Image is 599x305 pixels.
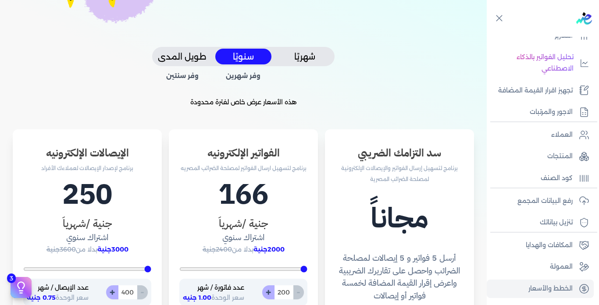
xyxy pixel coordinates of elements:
a: رفع البيانات المجمع [487,192,594,210]
p: المنتجات [547,151,573,162]
a: الخطط والأسعار [487,280,594,298]
span: وفر شهرين [215,71,272,81]
p: الخطط والأسعار [528,283,573,294]
span: 3600جنية [46,245,76,253]
h3: جنية /شهرياَ [23,216,151,231]
button: + [262,285,275,299]
span: وفر سنتين [154,71,211,81]
button: طويل المدى [154,49,210,65]
h3: سد التزامك الضريبي [335,145,464,161]
p: المكافات والهدايا [526,240,573,251]
p: بدلا من [23,244,151,255]
input: 0 [118,285,137,299]
h4: اشتراك سنوي [179,231,307,244]
p: العمولة [550,261,573,273]
a: المنتجات [487,147,594,166]
h3: الإيصالات الإلكترونيه [23,145,151,161]
p: العملاء [551,129,573,141]
img: logo [576,12,592,25]
p: عدد فاتورة / شهر [183,282,244,294]
p: تنزيل بياناتك [540,217,573,228]
p: عدد الإيصال / شهر [27,282,89,294]
span: 2400جنية [203,245,232,253]
span: سعر الوحدة [27,294,89,301]
a: تحليل الفواتير بالذكاء الاصطناعي [487,48,594,78]
a: المكافات والهدايا [487,236,594,255]
p: برنامج لتسهيل ارسال الفواتير لمصلحة الضرائب المصريه [179,163,307,174]
h3: جنية /شهرياَ [179,216,307,231]
button: سنويًا [215,49,271,65]
span: سعر الوحدة [183,294,244,301]
span: 1.00 جنيه [183,294,211,301]
p: برنامج لإصدار الإيصالات لعملاءك الأفراد [23,163,151,174]
a: كود الصنف [487,169,594,188]
h3: الفواتير الإلكترونيه [179,145,307,161]
p: كود الصنف [541,173,573,184]
span: 3 [7,273,16,283]
p: تحليل الفواتير بالذكاء الاصطناعي [491,52,574,74]
button: 3 [11,277,32,298]
p: برنامج لتسهيل إرسال الفواتير والإيصالات الإلكترونية لمصلحة الضرائب المصرية [335,163,464,185]
p: رفع البيانات المجمع [517,195,573,207]
button: شهريًا [277,49,333,65]
button: + [106,285,118,299]
a: الاجور والمرتبات [487,103,594,121]
h1: 250 [23,174,151,216]
span: 3000جنية [97,245,128,253]
p: الاجور والمرتبات [530,106,573,118]
span: 0.75 جنيه [27,294,56,301]
h4: أرسل 5 فواتير و 5 إيصالات لمصلحة الضرائب واحصل على تقاريرك الضريبية واعرض إقرار القيمة المضافة لخ... [335,252,464,302]
a: تجهيز اقرار القيمة المضافة [487,82,594,100]
input: 0 [274,285,293,299]
a: العمولة [487,258,594,276]
a: العملاء [487,126,594,144]
p: بدلا من [179,244,307,255]
p: هذه الأسعار عرض خاص لفترة محدودة [7,97,480,108]
a: تنزيل بياناتك [487,213,594,232]
h4: اشتراك سنوي [23,231,151,244]
h1: مجاناً [335,197,464,239]
p: تجهيز اقرار القيمة المضافة [498,85,573,96]
h1: 166 [179,174,307,216]
span: 2000جنية [253,245,285,253]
